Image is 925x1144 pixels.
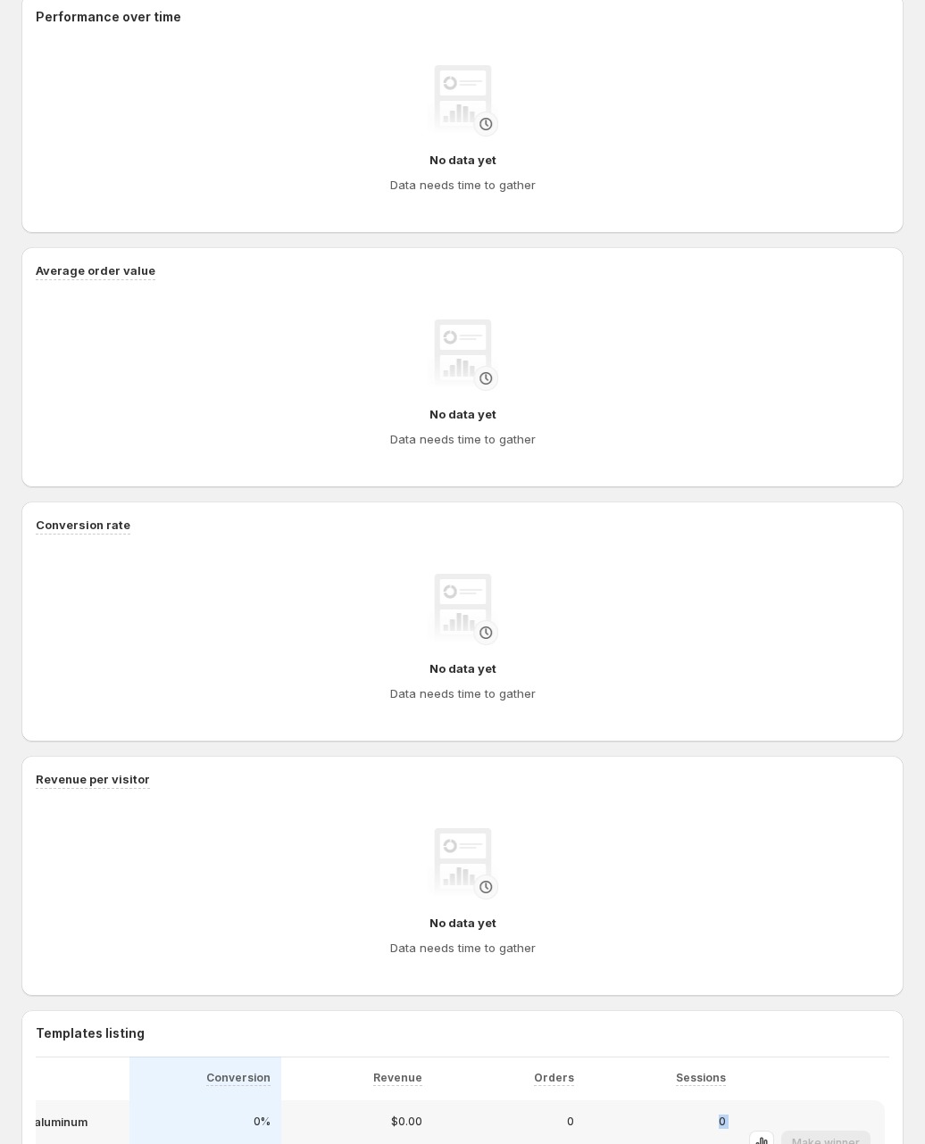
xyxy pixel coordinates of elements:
[36,516,130,534] h3: Conversion rate
[427,828,498,899] img: No data yet
[254,1115,271,1129] p: 0%
[391,1115,422,1129] p: $0.00
[429,914,496,932] h4: No data yet
[567,1115,574,1129] p: 0
[36,770,150,788] h3: Revenue per visitor
[390,430,536,448] h4: Data needs time to gather
[36,1024,889,1042] h3: Templates listing
[36,8,889,26] h2: Performance over time
[427,65,498,137] img: No data yet
[429,151,496,169] h4: No data yet
[429,659,496,677] h4: No data yet
[373,1071,422,1085] p: Revenue
[534,1071,574,1085] p: Orders
[36,261,155,279] h3: Average order value
[390,176,536,194] h4: Data needs time to gather
[427,319,498,391] img: No data yet
[427,574,498,645] img: No data yet
[390,684,536,702] h4: Data needs time to gather
[676,1071,726,1085] p: Sessions
[429,405,496,423] h4: No data yet
[206,1071,271,1085] p: Conversion
[390,939,536,957] h4: Data needs time to gather
[719,1115,726,1129] p: 0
